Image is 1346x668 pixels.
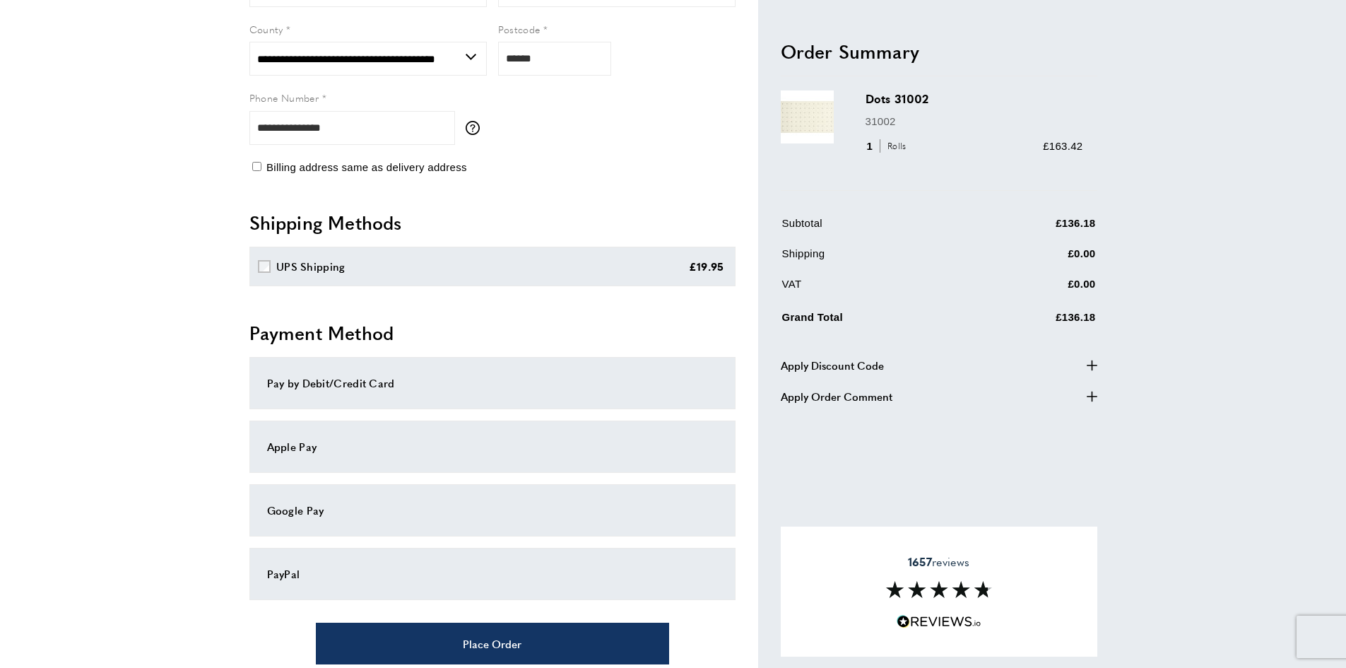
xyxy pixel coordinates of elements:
input: Billing address same as delivery address [252,162,261,171]
div: Pay by Debit/Credit Card [267,375,718,392]
td: £0.00 [972,245,1096,272]
span: Phone Number [249,90,319,105]
img: Reviews.io 5 stars [897,615,981,628]
span: Postcode [498,22,541,36]
h2: Shipping Methods [249,210,736,235]
div: Apple Pay [267,438,718,455]
td: £136.18 [972,214,1096,242]
h3: Dots 31002 [866,90,1083,107]
div: Google Pay [267,502,718,519]
td: £136.18 [972,305,1096,336]
h2: Payment Method [249,320,736,346]
span: Apply Discount Code [781,356,884,373]
button: Place Order [316,623,669,664]
p: 31002 [866,112,1083,129]
td: Subtotal [782,214,972,242]
img: Dots 31002 [781,90,834,143]
strong: 1657 [908,553,932,570]
span: County [249,22,283,36]
td: Grand Total [782,305,972,336]
span: Apply Order Comment [781,387,892,404]
div: £19.95 [689,258,724,275]
span: £163.42 [1043,139,1082,151]
td: £0.00 [972,275,1096,303]
span: reviews [908,555,969,569]
div: UPS Shipping [276,258,346,275]
img: Reviews section [886,581,992,598]
td: VAT [782,275,972,303]
span: Rolls [880,139,910,153]
button: More information [466,121,487,135]
div: 1 [866,137,911,154]
div: PayPal [267,566,718,582]
span: Billing address same as delivery address [266,161,467,173]
h2: Order Summary [781,38,1097,64]
td: Shipping [782,245,972,272]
